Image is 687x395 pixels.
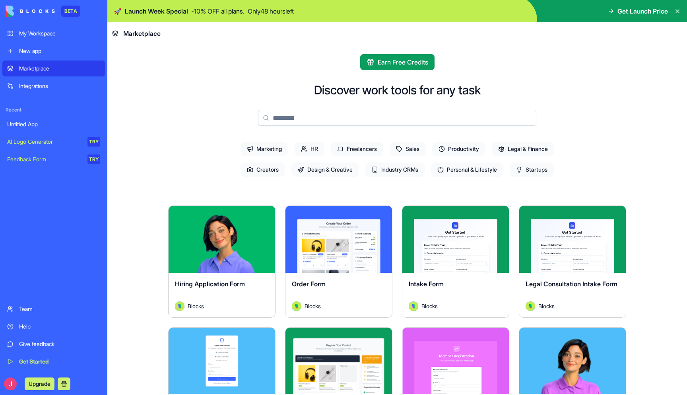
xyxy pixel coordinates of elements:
div: Feedback Form [7,155,82,163]
img: logo [6,6,55,17]
a: Feedback FormTRY [2,151,105,167]
span: Hiring Application Form [175,280,245,288]
img: Avatar [175,301,184,311]
div: Marketplace [19,65,100,72]
a: Give feedback [2,336,105,352]
span: Order Form [292,280,326,288]
span: Productivity [432,142,485,156]
span: Sales [390,142,426,156]
img: Avatar [526,301,535,311]
span: Earn Free Credits [378,57,428,67]
a: Get Started [2,354,105,370]
span: Marketing [241,142,288,156]
a: Integrations [2,78,105,94]
span: 🚀 [114,6,122,16]
div: TRY [87,154,100,164]
span: Freelancers [331,142,383,156]
div: Untitled App [7,120,100,128]
div: My Workspace [19,29,100,37]
div: Team [19,305,100,313]
a: AI Logo GeneratorTRY [2,134,105,150]
a: New app [2,43,105,59]
span: Legal Consultation Intake Form [526,280,617,288]
span: Personal & Lifestyle [431,162,503,177]
div: Integrations [19,82,100,90]
button: Earn Free Credits [360,54,435,70]
span: Blocks [188,302,204,310]
a: Team [2,301,105,317]
span: Legal & Finance [492,142,554,156]
span: Launch Week Special [125,6,188,16]
span: Blocks [421,302,438,310]
a: My Workspace [2,25,105,41]
div: TRY [87,137,100,147]
a: BETA [6,6,80,17]
a: Hiring Application FormAvatarBlocks [168,205,276,318]
span: Recent [2,107,105,113]
a: Untitled App [2,116,105,132]
div: Give feedback [19,340,100,348]
p: Only 48 hours left [248,6,294,16]
div: Get Started [19,358,100,366]
h2: Discover work tools for any task [314,83,481,97]
span: HR [295,142,324,156]
span: Blocks [538,302,555,310]
a: Marketplace [2,61,105,76]
a: Order FormAvatarBlocks [285,205,392,318]
div: Help [19,323,100,330]
div: New app [19,47,100,55]
span: Startups [510,162,554,177]
a: Help [2,319,105,334]
button: Upgrade [25,377,54,390]
span: Creators [241,162,285,177]
p: - 10 % OFF all plans. [191,6,245,16]
a: Legal Consultation Intake FormAvatarBlocks [519,205,626,318]
span: Industry CRMs [365,162,425,177]
a: Intake FormAvatarBlocks [402,205,509,318]
span: Get Launch Price [617,6,668,16]
div: AI Logo Generator [7,138,82,146]
img: ACg8ocJEPEq0WwSxM60YJoHNkwPySc8NZKNEqCwADr89uU1xGCbfQw=s96-c [4,377,17,390]
span: Design & Creative [291,162,359,177]
a: Upgrade [25,379,54,387]
div: BETA [61,6,80,17]
img: Avatar [292,301,301,311]
img: Avatar [409,301,418,311]
span: Intake Form [409,280,444,288]
span: Blocks [305,302,321,310]
span: Marketplace [123,29,161,38]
